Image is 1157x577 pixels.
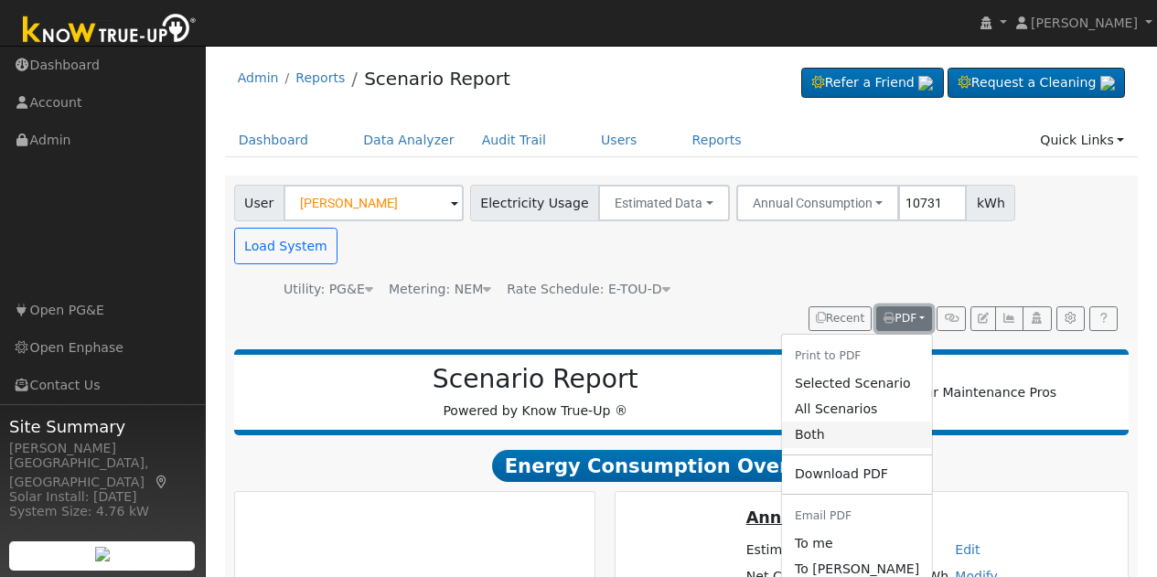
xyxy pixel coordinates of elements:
[295,70,345,85] a: Reports
[736,185,900,221] button: Annual Consumption
[801,68,944,99] a: Refer a Friend
[468,123,560,157] a: Audit Trail
[782,422,932,447] a: Both
[598,185,730,221] button: Estimated Data
[14,10,206,51] img: Know True-Up
[782,462,932,487] a: Download PDF
[95,547,110,561] img: retrieve
[284,280,373,299] div: Utility: PG&E
[995,306,1023,332] button: Multi-Series Graph
[809,306,873,332] button: Recent
[937,306,965,332] button: Generate Report Link
[470,185,599,221] span: Electricity Usage
[243,364,828,421] div: Powered by Know True-Up ®
[349,123,468,157] a: Data Analyzer
[948,68,1125,99] a: Request a Cleaning
[1031,16,1138,30] span: [PERSON_NAME]
[918,76,933,91] img: retrieve
[782,370,932,396] a: Selected Scenario
[364,68,510,90] a: Scenario Report
[782,501,932,531] li: Email PDF
[252,364,818,395] h2: Scenario Report
[876,306,932,332] button: PDF
[1023,306,1051,332] button: Login As
[238,70,279,85] a: Admin
[782,530,932,556] a: dgibby024@gmail.com
[884,312,916,325] span: PDF
[9,487,196,507] div: Solar Install: [DATE]
[746,508,871,527] u: Annual Usage
[782,341,932,371] li: Print to PDF
[1100,76,1115,91] img: retrieve
[587,123,651,157] a: Users
[743,538,865,564] td: Estimated Bill:
[1026,123,1138,157] a: Quick Links
[970,306,996,332] button: Edit User
[492,450,871,483] span: Energy Consumption Overview
[9,454,196,492] div: [GEOGRAPHIC_DATA], [GEOGRAPHIC_DATA]
[9,414,196,439] span: Site Summary
[679,123,755,157] a: Reports
[389,280,491,299] div: Metering: NEM
[225,123,323,157] a: Dashboard
[9,502,196,521] div: System Size: 4.76 kW
[1056,306,1085,332] button: Settings
[154,475,170,489] a: Map
[955,542,980,557] a: Edit
[234,185,284,221] span: User
[234,228,338,264] button: Load System
[284,185,464,221] input: Select a User
[1089,306,1118,332] a: Help Link
[9,439,196,458] div: [PERSON_NAME]
[507,282,670,296] span: Alias: None
[891,383,1056,402] img: Solar Maintenance Pros
[782,396,932,422] a: All Scenarios
[966,185,1015,221] span: kWh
